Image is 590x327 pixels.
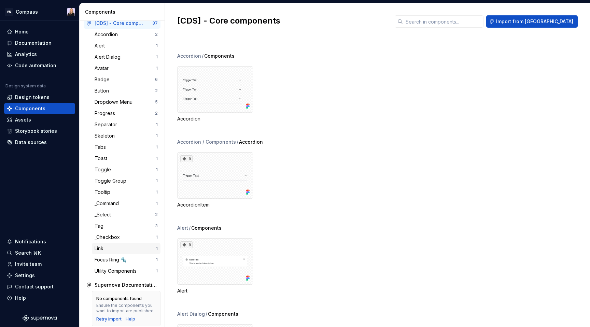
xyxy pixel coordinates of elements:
div: Alert [177,287,253,294]
button: VNCompassKristina Gudim [1,4,78,19]
div: Link [95,245,106,252]
h2: [CDS] - Core components [177,15,387,26]
span: / [202,53,203,59]
a: Components [4,103,75,114]
a: Help [126,316,135,322]
a: Link1 [92,243,160,254]
div: Assets [15,116,31,123]
div: Button [95,87,112,94]
a: Button2 [92,85,160,96]
div: 5Alert [177,238,253,294]
div: Toast [95,155,110,162]
a: Dropdown Menu5 [92,97,160,108]
div: Accordion [95,31,121,38]
a: Invite team [4,259,75,270]
svg: Supernova Logo [23,315,57,322]
a: Skeleton1 [92,130,160,141]
div: 1 [156,122,158,127]
div: Tabs [95,144,109,151]
span: / [189,225,191,231]
a: Tag3 [92,221,160,231]
div: 37 [152,20,158,26]
div: 3 [155,223,158,229]
div: Search ⌘K [15,250,41,256]
div: Design tokens [15,94,50,101]
a: _Select2 [92,209,160,220]
div: Accordion [177,66,253,122]
div: Components [85,9,162,15]
div: 1 [156,156,158,161]
div: AccordionItem [177,201,253,208]
span: / [237,139,238,145]
div: 2 [155,32,158,37]
div: Toggle [95,166,114,173]
div: 5 [155,99,158,105]
a: Tooltip1 [92,187,160,198]
div: 1 [156,189,158,195]
div: 6 [155,77,158,82]
div: Badge [95,76,112,83]
a: Accordion2 [92,29,160,40]
div: Progress [95,110,118,117]
a: Avatar1 [92,63,160,74]
div: 1 [156,268,158,274]
div: Settings [15,272,35,279]
div: 1 [156,54,158,60]
a: Design tokens [4,92,75,103]
div: Utility Components [95,268,139,274]
button: Import from [GEOGRAPHIC_DATA] [486,15,578,28]
div: 2 [155,111,158,116]
div: No components found [96,296,142,301]
div: Compass [16,9,38,15]
div: _Select [95,211,114,218]
span: Components [191,225,222,231]
div: Accordion [177,115,253,122]
a: Assets [4,114,75,125]
div: Avatar [95,65,111,72]
div: Focus Ring 🔩 [95,256,129,263]
div: Skeleton [95,132,117,139]
div: 1 [156,133,158,139]
span: Components [208,311,238,317]
a: Documentation [4,38,75,48]
div: Alert Dialog [95,54,123,60]
div: 1 [156,257,158,262]
input: Search in components... [403,15,483,28]
div: Components [15,105,45,112]
div: Design system data [5,83,46,89]
a: Alert1 [92,40,160,51]
div: Documentation [15,40,52,46]
span: Accordion [239,139,263,145]
a: _Command1 [92,198,160,209]
button: Contact support [4,281,75,292]
a: Progress2 [92,108,160,119]
div: VN [5,8,13,16]
div: Notifications [15,238,46,245]
div: Home [15,28,29,35]
div: Dropdown Menu [95,99,135,105]
a: Code automation [4,60,75,71]
div: Analytics [15,51,37,58]
span: Components [204,53,235,59]
span: / [206,311,207,317]
a: Alert Dialog1 [92,52,160,62]
span: Import from [GEOGRAPHIC_DATA] [496,18,573,25]
div: Invite team [15,261,42,268]
div: 1 [156,234,158,240]
div: _Command [95,200,122,207]
div: Alert Dialog [177,311,205,317]
a: Toggle Group1 [92,175,160,186]
div: 5 [180,155,193,162]
a: _Checkbox1 [92,232,160,243]
div: Ensure the components you want to import are published. [96,303,156,314]
div: Supernova Documentation [95,282,158,288]
div: Code automation [15,62,56,69]
div: 5AccordionItem [177,152,253,208]
a: Settings [4,270,75,281]
button: Notifications [4,236,75,247]
button: Retry import [96,316,122,322]
a: Data sources [4,137,75,148]
div: Accordion [177,53,201,59]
